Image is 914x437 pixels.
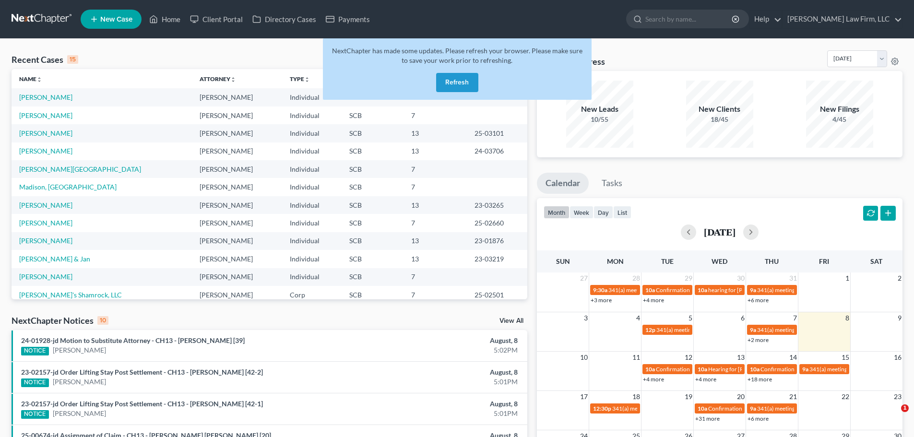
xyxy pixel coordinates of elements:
[788,352,798,363] span: 14
[192,160,282,178] td: [PERSON_NAME]
[881,404,904,427] iframe: Intercom live chat
[36,77,42,83] i: unfold_more
[748,296,769,304] a: +6 more
[19,201,72,209] a: [PERSON_NAME]
[841,391,850,402] span: 22
[19,255,90,263] a: [PERSON_NAME] & Jan
[332,47,582,64] span: NextChapter has made some updates. Please refresh your browser. Please make sure to save your wor...
[704,227,736,237] h2: [DATE]
[342,232,404,250] td: SCB
[342,124,404,142] td: SCB
[684,272,693,284] span: 29
[684,391,693,402] span: 19
[342,106,404,124] td: SCB
[579,352,589,363] span: 10
[783,11,902,28] a: [PERSON_NAME] Law Firm, LLC
[404,106,467,124] td: 7
[467,250,527,268] td: 23-03219
[248,11,321,28] a: Directory Cases
[844,312,850,324] span: 8
[688,312,693,324] span: 5
[100,16,132,23] span: New Case
[901,404,909,412] span: 1
[282,160,342,178] td: Individual
[12,315,108,326] div: NextChapter Notices
[282,268,342,286] td: Individual
[404,160,467,178] td: 7
[841,352,850,363] span: 15
[695,415,720,422] a: +31 more
[750,405,756,412] span: 9a
[342,214,404,232] td: SCB
[19,165,141,173] a: [PERSON_NAME][GEOGRAPHIC_DATA]
[467,214,527,232] td: 25-02660
[342,178,404,196] td: SCB
[467,286,527,304] td: 25-02501
[404,232,467,250] td: 13
[342,160,404,178] td: SCB
[736,352,746,363] span: 13
[144,11,185,28] a: Home
[570,206,594,219] button: week
[192,106,282,124] td: [PERSON_NAME]
[185,11,248,28] a: Client Portal
[893,391,902,402] span: 23
[21,368,263,376] a: 23-02157-jd Order Lifting Stay Post Settlement - CH13 - [PERSON_NAME] [42-2]
[97,316,108,325] div: 10
[686,104,753,115] div: New Clients
[467,142,527,160] td: 24-03706
[358,345,518,355] div: 5:02PM
[736,272,746,284] span: 30
[192,268,282,286] td: [PERSON_NAME]
[792,312,798,324] span: 7
[404,142,467,160] td: 13
[698,405,707,412] span: 10a
[467,124,527,142] td: 25-03101
[712,257,727,265] span: Wed
[809,366,902,373] span: 341(a) meeting for [PERSON_NAME]
[788,391,798,402] span: 21
[544,206,570,219] button: month
[53,377,106,387] a: [PERSON_NAME]
[21,378,49,387] div: NOTICE
[282,178,342,196] td: Individual
[698,286,707,294] span: 10a
[342,250,404,268] td: SCB
[656,366,817,373] span: Confirmation Hearing for [PERSON_NAME] & [PERSON_NAME]
[358,409,518,418] div: 5:01PM
[740,312,746,324] span: 6
[192,142,282,160] td: [PERSON_NAME]
[192,286,282,304] td: [PERSON_NAME]
[631,352,641,363] span: 11
[404,124,467,142] td: 13
[645,326,655,333] span: 12p
[282,88,342,106] td: Individual
[342,142,404,160] td: SCB
[282,286,342,304] td: Corp
[282,106,342,124] td: Individual
[282,214,342,232] td: Individual
[404,178,467,196] td: 7
[467,232,527,250] td: 23-01876
[192,214,282,232] td: [PERSON_NAME]
[19,93,72,101] a: [PERSON_NAME]
[656,326,749,333] span: 341(a) meeting for [PERSON_NAME]
[698,366,707,373] span: 10a
[579,391,589,402] span: 17
[765,257,779,265] span: Thu
[750,326,756,333] span: 9a
[192,178,282,196] td: [PERSON_NAME]
[290,75,310,83] a: Typeunfold_more
[19,129,72,137] a: [PERSON_NAME]
[19,183,117,191] a: Madison, [GEOGRAPHIC_DATA]
[749,11,782,28] a: Help
[645,366,655,373] span: 10a
[404,286,467,304] td: 7
[631,272,641,284] span: 28
[304,77,310,83] i: unfold_more
[593,286,607,294] span: 9:30a
[19,75,42,83] a: Nameunfold_more
[579,272,589,284] span: 27
[645,10,733,28] input: Search by name...
[19,236,72,245] a: [PERSON_NAME]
